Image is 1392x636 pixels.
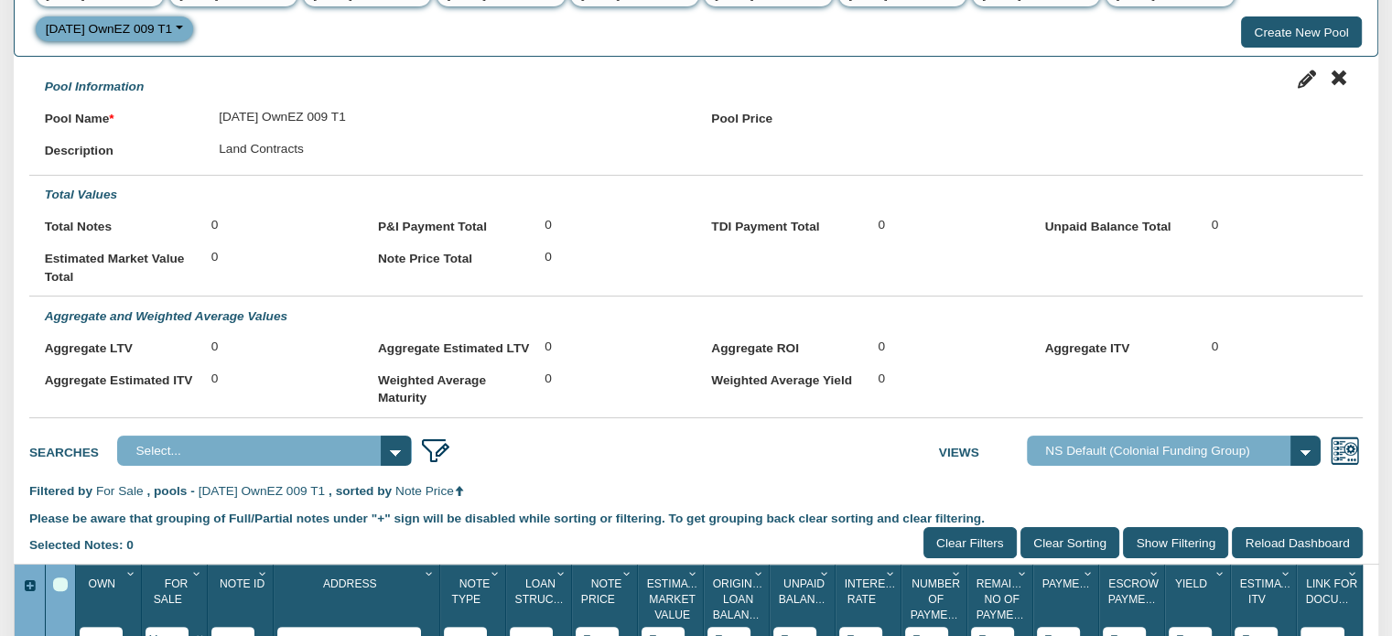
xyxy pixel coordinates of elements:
div: Yield Sort None [1169,571,1230,627]
div: Column Menu [948,565,966,582]
div: Selected Notes: 0 [29,527,147,564]
label: Views [939,436,1027,462]
span: , [146,484,150,498]
span: sorted by [336,484,393,498]
div: 0 [1196,209,1347,241]
div: Column Menu [1014,565,1031,582]
label: Pool Price [711,101,862,128]
div: Loan Structure Sort None [510,571,571,627]
div: Aggregate and Weighted Average Values [29,296,1363,329]
div: 0 [196,362,347,394]
div: Estimated Market Value Sort None [642,571,703,627]
div: [DATE] OwnEZ 009 T1 [203,101,680,133]
div: 0 [863,330,1014,362]
div: Column Menu [750,565,768,582]
div: Column Menu [189,565,206,582]
span: Estimated Itv [1240,577,1303,606]
span: Note Id [220,577,264,590]
div: Column Menu [685,565,702,582]
div: Column Menu [421,565,438,582]
div: 0 [529,330,680,362]
div: Interest Rate Sort None [839,571,901,627]
label: Searches [29,436,117,462]
span: Interest Rate [845,577,900,606]
div: Total Values [29,176,1363,209]
div: Column Menu [1146,565,1163,582]
div: Column Menu [487,565,504,582]
label: Aggregate ITV [1044,330,1195,358]
label: Unpaid Balance Total [1044,209,1195,236]
span: Note Price [395,484,454,498]
div: Column Menu [1344,565,1362,582]
span: Link For Documents [1306,577,1377,606]
div: Select All [53,577,68,592]
div: Please be aware that grouping of Full/Partial notes under "+" sign will be disabled while sorting... [29,501,1363,528]
div: Column Menu [553,565,570,582]
label: Weighted Average Yield [711,362,862,390]
span: Escrow Payment [1108,577,1160,606]
div: 0 [1196,330,1347,362]
input: Clear Sorting [1020,527,1120,557]
div: Note Type Sort None [444,571,505,627]
div: Estimated Itv Sort None [1235,571,1296,627]
input: Show Filtering [1123,527,1228,557]
div: Payment(P&I) Sort None [1037,571,1098,627]
label: TDI Payment Total [711,209,862,236]
span: Note Price [581,577,622,606]
span: Yield [1175,577,1207,590]
div: Column Menu [1080,565,1097,582]
div: Note Id Sort None [211,571,273,627]
div: 0 [196,330,347,362]
div: 0 [529,362,680,394]
img: edit_filter_icon.png [420,436,450,466]
label: Pool Name [45,101,204,128]
div: 0 [196,209,347,241]
label: Aggregate ROI [711,330,862,358]
label: Aggregate Estimated ITV [45,362,196,390]
div: Column Menu [1212,565,1229,582]
div: 0 [529,241,680,273]
div: Original Loan Balance Sort None [707,571,769,627]
div: 0 [529,209,680,241]
button: Create New Pool [1241,16,1362,47]
label: Weighted Average Maturity [378,362,529,407]
div: Column Menu [123,565,140,582]
div: Own Sort None [80,571,141,627]
label: Aggregate LTV [45,330,196,358]
span: Loan Structure [515,577,584,606]
div: Number Of Payments Sort None [905,571,966,627]
input: Clear Filters [923,527,1017,557]
span: Original Loan Balance [713,577,766,622]
img: views.png [1330,436,1360,466]
div: 0 [196,241,347,273]
div: Column Menu [619,565,636,582]
label: Aggregate Estimated LTV [378,330,529,358]
div: Note Price Sort None [576,571,637,627]
span: For Sale [154,577,189,606]
div: Remaining No Of Payments Sort None [971,571,1032,627]
div: Column Menu [882,565,900,582]
span: Payment(P&I) [1042,577,1120,590]
span: Address [323,577,377,590]
div: Column Menu [254,565,272,582]
div: Address Sort None [277,571,439,627]
span: Unpaid Balance [779,577,831,606]
div: Column Menu [816,565,834,582]
div: Land Contracts [203,133,680,165]
div: [DATE] OwnEZ 009 T1 [46,20,173,38]
div: For Sale Sort None [146,571,207,627]
div: Unpaid Balance Sort None [773,571,835,627]
label: Estimated Market Value Total [45,241,196,286]
span: For Sale [96,484,144,498]
label: Note Price Total [378,241,529,268]
span: Estimated Market Value [647,577,710,622]
label: Total Notes [45,209,196,236]
span: pools - [154,484,195,498]
span: [DATE] OwnEZ 009 T1 [199,484,326,498]
div: Pool Information [29,68,159,101]
span: Number Of Payments [911,577,970,622]
span: Own [88,577,115,590]
div: Expand All [15,577,44,596]
div: Column Menu [1278,565,1295,582]
div: Escrow Payment Sort None [1103,571,1164,627]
